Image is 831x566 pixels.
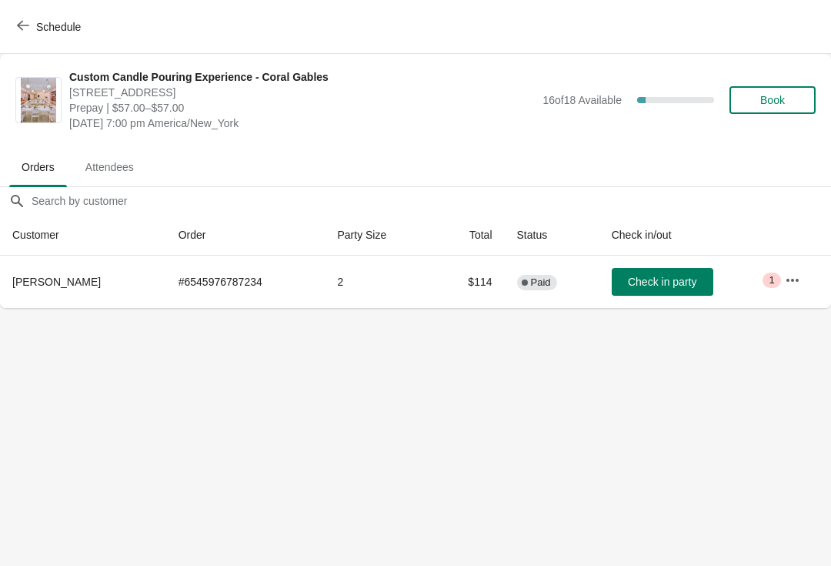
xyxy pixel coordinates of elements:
span: Book [760,94,785,106]
img: Custom Candle Pouring Experience - Coral Gables [21,78,57,122]
span: [DATE] 7:00 pm America/New_York [69,116,535,131]
span: Custom Candle Pouring Experience - Coral Gables [69,69,535,85]
span: Check in party [628,276,696,288]
th: Check in/out [599,215,773,256]
span: Orders [9,153,67,181]
input: Search by customer [31,187,831,215]
span: Paid [531,276,551,289]
th: Order [166,215,325,256]
th: Party Size [325,215,432,256]
span: Schedule [36,21,81,33]
span: 16 of 18 Available [542,94,622,106]
td: $114 [433,256,505,308]
span: [PERSON_NAME] [12,276,101,288]
button: Book [729,86,816,114]
button: Check in party [612,268,713,296]
span: Prepay | $57.00–$57.00 [69,100,535,116]
button: Schedule [8,13,93,41]
span: Attendees [73,153,146,181]
span: 1 [769,274,774,286]
span: [STREET_ADDRESS] [69,85,535,100]
th: Status [505,215,599,256]
th: Total [433,215,505,256]
td: # 6545976787234 [166,256,325,308]
td: 2 [325,256,432,308]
